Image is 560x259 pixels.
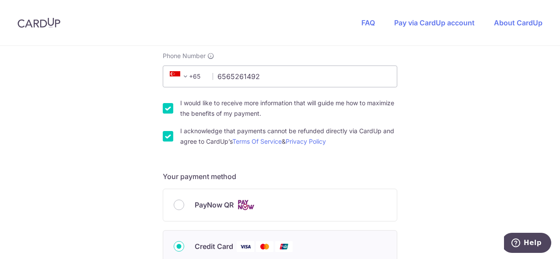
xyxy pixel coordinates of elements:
a: Privacy Policy [286,138,326,145]
img: Visa [237,241,254,252]
label: I would like to receive more information that will guide me how to maximize the benefits of my pa... [180,98,397,119]
a: Pay via CardUp account [394,18,475,27]
span: +65 [170,71,191,82]
span: PayNow QR [195,200,234,210]
a: FAQ [361,18,375,27]
a: Terms Of Service [232,138,282,145]
span: +65 [167,71,206,82]
img: Cards logo [237,200,255,211]
div: PayNow QR Cards logo [174,200,386,211]
a: About CardUp [494,18,542,27]
img: CardUp [17,17,60,28]
iframe: Opens a widget where you can find more information [504,233,551,255]
h5: Your payment method [163,171,397,182]
div: Credit Card Visa Mastercard Union Pay [174,241,386,252]
label: I acknowledge that payments cannot be refunded directly via CardUp and agree to CardUp’s & [180,126,397,147]
span: Credit Card [195,241,233,252]
img: Union Pay [275,241,293,252]
img: Mastercard [256,241,273,252]
span: Phone Number [163,52,206,60]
